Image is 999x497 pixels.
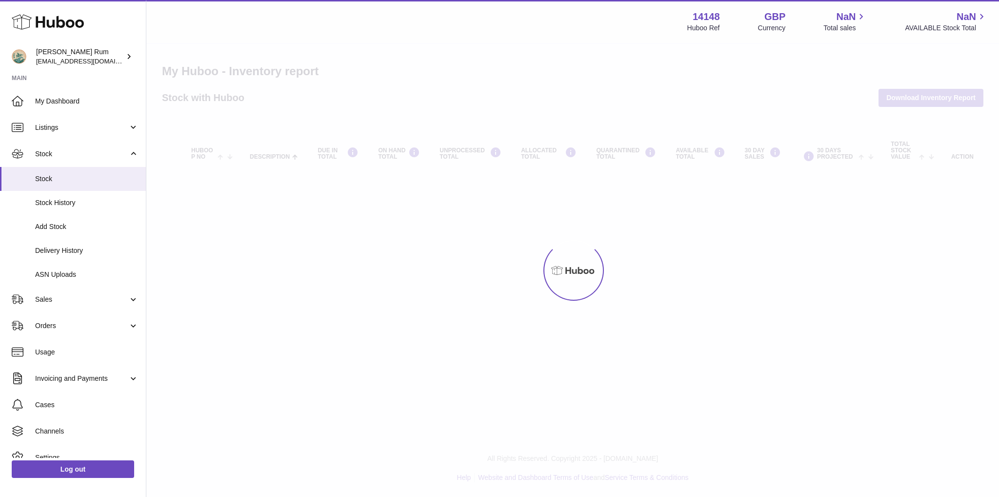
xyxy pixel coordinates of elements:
[35,321,128,331] span: Orders
[687,23,720,33] div: Huboo Ref
[35,427,139,436] span: Channels
[957,10,976,23] span: NaN
[35,453,139,462] span: Settings
[758,23,786,33] div: Currency
[836,10,856,23] span: NaN
[35,149,128,159] span: Stock
[35,400,139,410] span: Cases
[12,460,134,478] a: Log out
[35,246,139,255] span: Delivery History
[35,295,128,304] span: Sales
[905,23,987,33] span: AVAILABLE Stock Total
[12,49,26,64] img: mail@bartirum.wales
[823,10,867,33] a: NaN Total sales
[35,270,139,279] span: ASN Uploads
[35,374,128,383] span: Invoicing and Payments
[36,57,143,65] span: [EMAIL_ADDRESS][DOMAIN_NAME]
[35,222,139,231] span: Add Stock
[693,10,720,23] strong: 14148
[35,348,139,357] span: Usage
[36,47,124,66] div: [PERSON_NAME] Rum
[764,10,785,23] strong: GBP
[35,123,128,132] span: Listings
[823,23,867,33] span: Total sales
[35,97,139,106] span: My Dashboard
[35,174,139,184] span: Stock
[905,10,987,33] a: NaN AVAILABLE Stock Total
[35,198,139,207] span: Stock History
